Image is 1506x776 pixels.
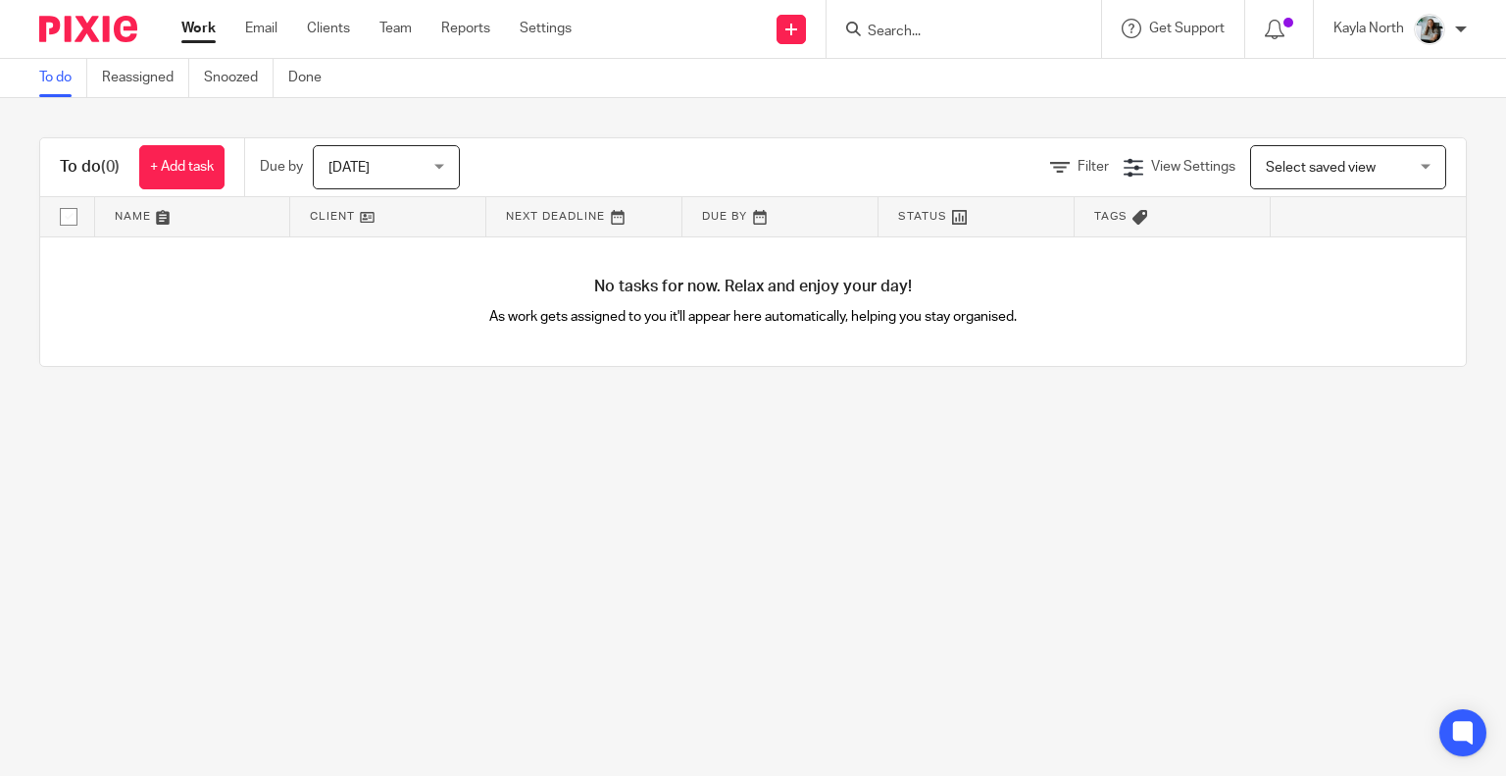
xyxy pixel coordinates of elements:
[260,157,303,177] p: Due by
[39,16,137,42] img: Pixie
[379,19,412,38] a: Team
[102,59,189,97] a: Reassigned
[181,19,216,38] a: Work
[60,157,120,178] h1: To do
[1266,161,1376,175] span: Select saved view
[1078,160,1109,174] span: Filter
[307,19,350,38] a: Clients
[139,145,225,189] a: + Add task
[1414,14,1445,45] img: Profile%20Photo.png
[1151,160,1235,174] span: View Settings
[441,19,490,38] a: Reports
[245,19,277,38] a: Email
[1149,22,1225,35] span: Get Support
[866,24,1042,41] input: Search
[101,159,120,175] span: (0)
[328,161,370,175] span: [DATE]
[39,59,87,97] a: To do
[1094,211,1128,222] span: Tags
[204,59,274,97] a: Snoozed
[40,277,1466,297] h4: No tasks for now. Relax and enjoy your day!
[520,19,572,38] a: Settings
[1333,19,1404,38] p: Kayla North
[288,59,336,97] a: Done
[397,307,1110,327] p: As work gets assigned to you it'll appear here automatically, helping you stay organised.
